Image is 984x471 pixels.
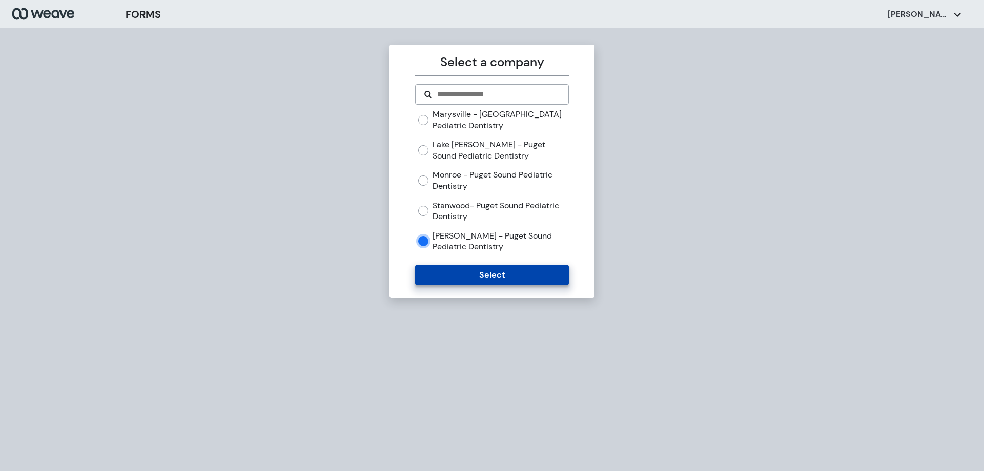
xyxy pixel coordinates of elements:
[433,169,568,191] label: Monroe - Puget Sound Pediatric Dentistry
[415,53,568,71] p: Select a company
[888,9,949,20] p: [PERSON_NAME]
[415,265,568,285] button: Select
[433,230,568,252] label: [PERSON_NAME] - Puget Sound Pediatric Dentistry
[436,88,560,101] input: Search
[433,200,568,222] label: Stanwood- Puget Sound Pediatric Dentistry
[433,109,568,131] label: Marysville - [GEOGRAPHIC_DATA] Pediatric Dentistry
[126,7,161,22] h3: FORMS
[433,139,568,161] label: Lake [PERSON_NAME] - Puget Sound Pediatric Dentistry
